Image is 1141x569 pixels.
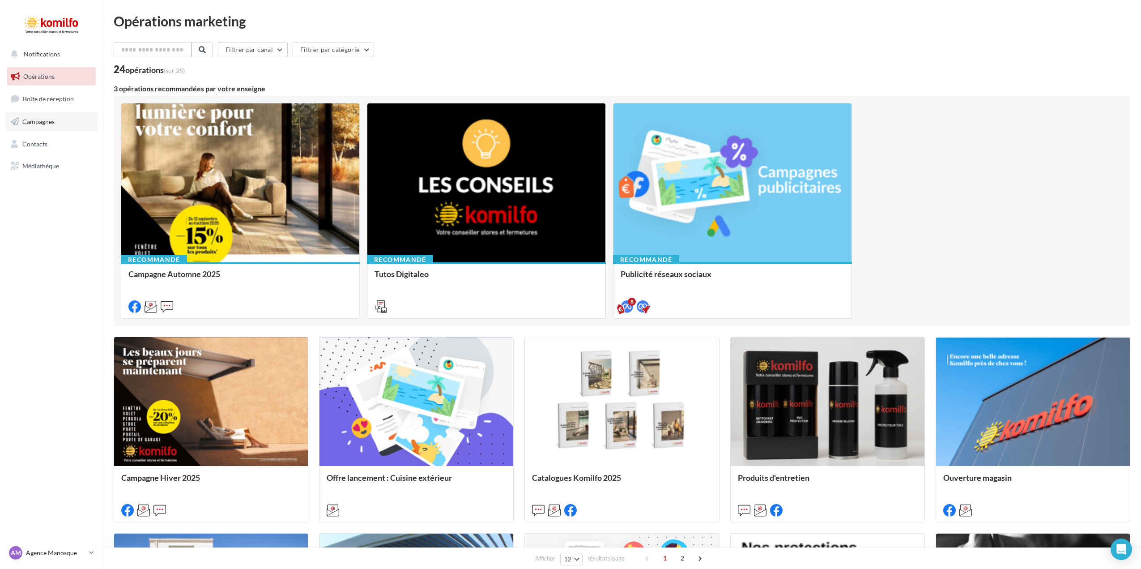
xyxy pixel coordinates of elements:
[218,42,288,57] button: Filtrer par canal
[628,298,636,306] div: 8
[5,157,98,175] a: Médiathèque
[5,67,98,86] a: Opérations
[5,89,98,108] a: Boîte de réception
[560,553,583,565] button: 12
[114,14,1130,28] div: Opérations marketing
[121,255,187,265] div: Recommandé
[164,67,185,74] span: (sur 25)
[24,50,60,58] span: Notifications
[367,255,433,265] div: Recommandé
[658,551,672,565] span: 1
[22,162,59,170] span: Médiathèque
[7,544,96,561] a: AM Agence Manosque
[1111,539,1132,560] div: Open Intercom Messenger
[26,548,85,557] p: Agence Manosque
[23,95,74,103] span: Boîte de réception
[943,473,1123,491] div: Ouverture magasin
[588,554,625,563] span: résultats/page
[675,551,690,565] span: 2
[23,73,55,80] span: Opérations
[621,270,844,287] div: Publicité réseaux sociaux
[114,64,185,74] div: 24
[121,473,301,491] div: Campagne Hiver 2025
[532,473,711,491] div: Catalogues Komilfo 2025
[738,473,917,491] div: Produits d'entretien
[125,66,185,74] div: opérations
[564,556,572,563] span: 12
[5,135,98,154] a: Contacts
[22,118,55,125] span: Campagnes
[128,270,352,287] div: Campagne Automne 2025
[5,45,94,64] button: Notifications
[293,42,374,57] button: Filtrer par catégorie
[613,255,679,265] div: Recommandé
[375,270,598,287] div: Tutos Digitaleo
[114,85,1130,92] div: 3 opérations recommandées par votre enseigne
[22,140,47,147] span: Contacts
[327,473,506,491] div: Offre lancement : Cuisine extérieur
[5,112,98,131] a: Campagnes
[535,554,555,563] span: Afficher
[11,548,21,557] span: AM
